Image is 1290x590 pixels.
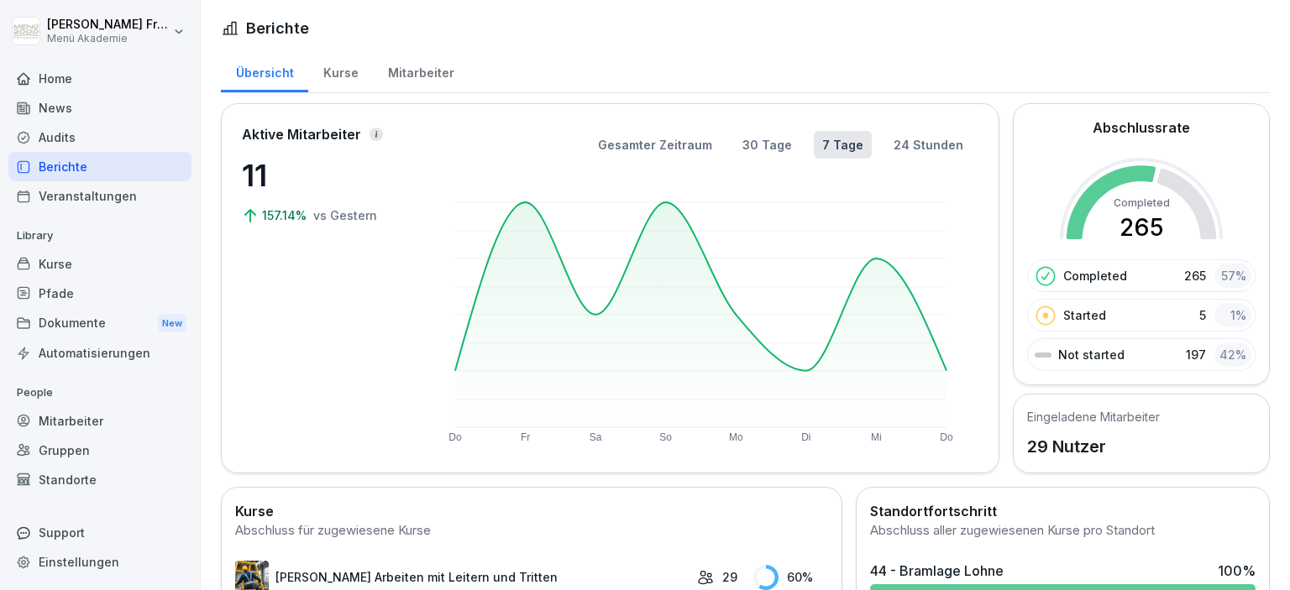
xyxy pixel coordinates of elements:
[8,547,191,577] a: Einstellungen
[814,131,872,159] button: 7 Tage
[1058,346,1125,363] p: Not started
[235,521,828,540] div: Abschluss für zugewiesene Kurse
[262,206,310,224] p: 157.14%
[941,431,954,443] text: Do
[221,50,308,92] a: Übersicht
[872,431,883,443] text: Mi
[242,153,410,198] p: 11
[1027,434,1160,459] p: 29 Nutzer
[8,249,191,279] a: Kurse
[1186,346,1206,363] p: 197
[802,431,811,443] text: Di
[47,18,170,32] p: [PERSON_NAME] Friesen
[660,431,673,443] text: So
[8,222,191,249] p: Library
[448,431,462,443] text: Do
[308,50,373,92] a: Kurse
[1093,117,1190,138] h2: Abschlussrate
[158,314,186,333] div: New
[870,521,1256,540] div: Abschluss aller zugewiesenen Kurse pro Standort
[8,152,191,181] a: Berichte
[8,308,191,339] a: DokumenteNew
[870,561,1004,581] div: 44 - Bramlage Lohne
[1027,408,1160,426] h5: Eingeladene Mitarbeiter
[590,431,602,443] text: Sa
[8,181,191,211] a: Veranstaltungen
[235,501,828,521] h2: Kurse
[47,33,170,44] p: Menü Akademie
[8,123,191,152] a: Audits
[8,338,191,368] a: Automatisierungen
[1199,306,1206,324] p: 5
[1063,306,1106,324] p: Started
[246,17,309,39] h1: Berichte
[885,131,972,159] button: 24 Stunden
[870,501,1256,521] h2: Standortfortschritt
[1214,342,1251,367] div: 42 %
[8,465,191,494] a: Standorte
[1218,561,1256,581] div: 100 %
[1214,264,1251,288] div: 57 %
[722,568,737,586] p: 29
[8,64,191,93] a: Home
[729,431,743,443] text: Mo
[8,518,191,547] div: Support
[8,379,191,406] p: People
[1214,303,1251,327] div: 1 %
[373,50,469,92] a: Mitarbeiter
[8,279,191,308] a: Pfade
[1063,267,1127,285] p: Completed
[8,93,191,123] a: News
[242,124,361,144] p: Aktive Mitarbeiter
[8,436,191,465] a: Gruppen
[753,565,828,590] div: 60 %
[590,131,721,159] button: Gesamter Zeitraum
[313,206,377,224] p: vs Gestern
[1184,267,1206,285] p: 265
[8,406,191,436] a: Mitarbeiter
[8,308,191,339] div: Dokumente
[734,131,800,159] button: 30 Tage
[521,431,530,443] text: Fr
